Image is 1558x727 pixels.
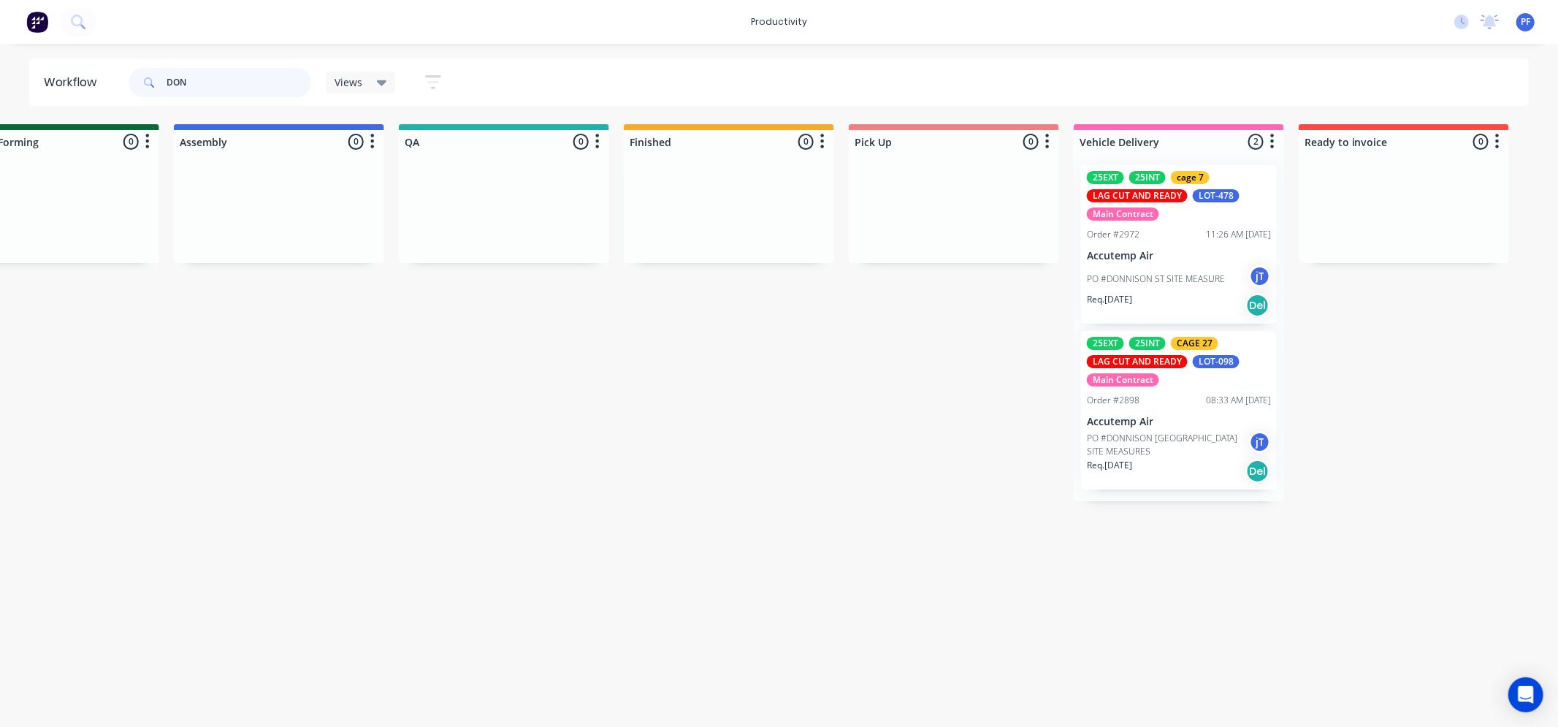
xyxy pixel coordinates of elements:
p: Accutemp Air [1087,416,1271,428]
p: Accutemp Air [1087,250,1271,262]
div: 08:33 AM [DATE] [1206,394,1271,407]
div: 11:26 AM [DATE] [1206,228,1271,241]
div: LOT-478 [1193,189,1240,202]
div: LOT-098 [1193,355,1240,368]
img: Factory [26,11,48,33]
div: LAG CUT AND READY [1087,355,1188,368]
div: 25EXT [1087,337,1124,350]
div: 25EXT25INTCAGE 27LAG CUT AND READYLOT-098Main ContractOrder #289808:33 AM [DATE]Accutemp AirPO #D... [1081,331,1277,490]
div: Main Contract [1087,208,1159,221]
div: 25EXT [1087,171,1124,184]
div: CAGE 27 [1171,337,1218,350]
div: jT [1249,265,1271,287]
span: Views [335,75,362,90]
div: Del [1246,294,1269,317]
p: Req. [DATE] [1087,293,1132,306]
p: PO #DONNISON [GEOGRAPHIC_DATA] SITE MEASURES [1087,432,1249,458]
div: Open Intercom Messenger [1508,677,1543,712]
div: jT [1249,431,1271,453]
div: Order #2972 [1087,228,1139,241]
div: Main Contract [1087,373,1159,387]
input: Search for orders... [167,68,311,97]
p: Req. [DATE] [1087,459,1132,472]
span: PF [1521,15,1530,28]
div: LAG CUT AND READY [1087,189,1188,202]
div: 25INT [1129,171,1166,184]
div: Order #2898 [1087,394,1139,407]
div: 25INT [1129,337,1166,350]
div: cage 7 [1171,171,1210,184]
p: PO #DONNISON ST SITE MEASURE [1087,273,1225,286]
div: productivity [744,11,814,33]
div: 25EXT25INTcage 7LAG CUT AND READYLOT-478Main ContractOrder #297211:26 AM [DATE]Accutemp AirPO #DO... [1081,165,1277,324]
div: Del [1246,460,1269,483]
div: Workflow [44,74,104,91]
